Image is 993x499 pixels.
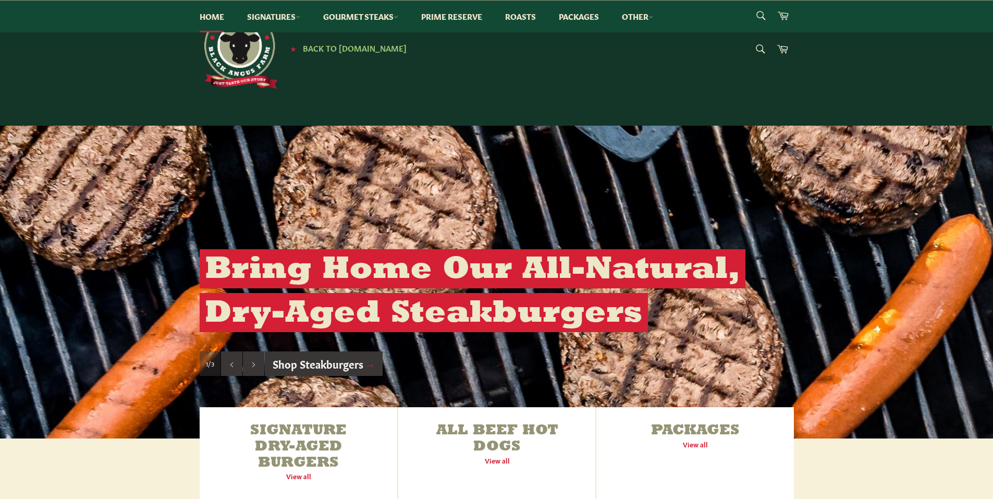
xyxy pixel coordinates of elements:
h2: Bring Home Our All-Natural, Dry-Aged Steakburgers [200,249,745,332]
a: Roasts [495,1,546,32]
a: Other [611,1,664,32]
span: 1/3 [206,359,214,368]
span: Back to [DOMAIN_NAME] [303,42,407,53]
div: Slide 1, current [200,351,220,376]
a: Home [189,1,235,32]
button: Next slide [243,351,264,376]
button: Previous slide [221,351,242,376]
a: ★ Back to [DOMAIN_NAME] [285,44,407,53]
a: Shop Steakburgers [265,351,383,376]
span: → [365,356,375,371]
img: Roseda Beef [200,10,278,89]
a: Signatures [237,1,311,32]
a: Gourmet Steaks [313,1,409,32]
a: Packages [548,1,609,32]
span: ★ [290,44,296,53]
a: Prime Reserve [411,1,493,32]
